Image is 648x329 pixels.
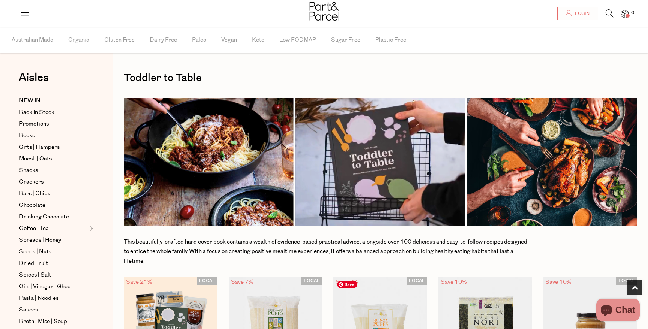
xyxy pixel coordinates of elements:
span: Gifts | Hampers [19,143,60,152]
a: Pasta | Noodles [19,294,87,303]
span: Sugar Free [331,27,360,53]
a: Aisles [19,72,49,91]
span: Sauces [19,305,38,314]
span: LOCAL [616,277,637,285]
div: Save 10% [543,277,574,287]
a: 0 [621,10,628,18]
span: Dried Fruit [19,259,48,268]
a: Chocolate [19,201,87,210]
a: Crackers [19,178,87,187]
a: Books [19,131,87,140]
span: 0 [629,10,636,16]
button: Expand/Collapse Coffee | Tea [88,224,93,233]
h1: Toddler to Table [124,69,637,87]
span: Back In Stock [19,108,54,117]
a: Dried Fruit [19,259,87,268]
a: Oils | Vinegar | Ghee [19,282,87,291]
span: LOCAL [301,277,322,285]
a: Seeds | Nuts [19,247,87,256]
span: Australian Made [12,27,53,53]
a: Sauces [19,305,87,314]
a: Muesli | Oats [19,154,87,163]
a: Bars | Chips [19,189,87,198]
div: Save 7% [333,277,360,287]
span: This beautifully-crafted hard cover book contains a wealth of evidence-based practical advice, al... [124,238,527,256]
span: Organic [68,27,89,53]
a: Coffee | Tea [19,224,87,233]
span: Coffee | Tea [19,224,49,233]
div: Save 10% [438,277,469,287]
span: Keto [252,27,264,53]
a: Back In Stock [19,108,87,117]
span: Low FODMAP [279,27,316,53]
a: Drinking Chocolate [19,212,87,221]
a: Broth | Miso | Soup [19,317,87,326]
span: Plastic Free [375,27,406,53]
div: Save 21% [124,277,154,287]
span: Crackers [19,178,43,187]
span: Snacks [19,166,38,175]
span: Oils | Vinegar | Ghee [19,282,70,291]
span: Vegan [221,27,237,53]
inbox-online-store-chat: Shopify online store chat [594,299,642,323]
span: LOCAL [406,277,427,285]
span: Promotions [19,120,49,129]
span: Gluten Free [104,27,135,53]
span: Login [573,10,589,17]
span: Bars | Chips [19,189,50,198]
span: Save [337,281,357,288]
span: With a focus on creating positive mealtime experiences, it offers a balanced approach on building... [124,247,513,265]
a: Snacks [19,166,87,175]
a: Spreads | Honey [19,236,87,245]
a: Login [557,7,598,20]
span: LOCAL [197,277,217,285]
img: Part&Parcel [309,2,339,21]
span: Pasta | Noodles [19,294,58,303]
a: Spices | Salt [19,271,87,280]
a: Promotions [19,120,87,129]
span: Drinking Chocolate [19,212,69,221]
span: NEW IN [19,96,40,105]
span: Spreads | Honey [19,236,61,245]
span: Aisles [19,69,49,86]
span: Books [19,131,35,140]
span: Muesli | Oats [19,154,52,163]
a: Gifts | Hampers [19,143,87,152]
span: Seeds | Nuts [19,247,51,256]
span: Broth | Miso | Soup [19,317,67,326]
span: Spices | Salt [19,271,51,280]
span: Paleo [192,27,206,53]
span: Dairy Free [150,27,177,53]
img: Milk_to_Meals_List_Cover_068d1af6-f23c-4baa-94a5-c8cb85396b69.png [124,98,637,226]
span: Chocolate [19,201,45,210]
div: Save 7% [229,277,256,287]
a: NEW IN [19,96,87,105]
